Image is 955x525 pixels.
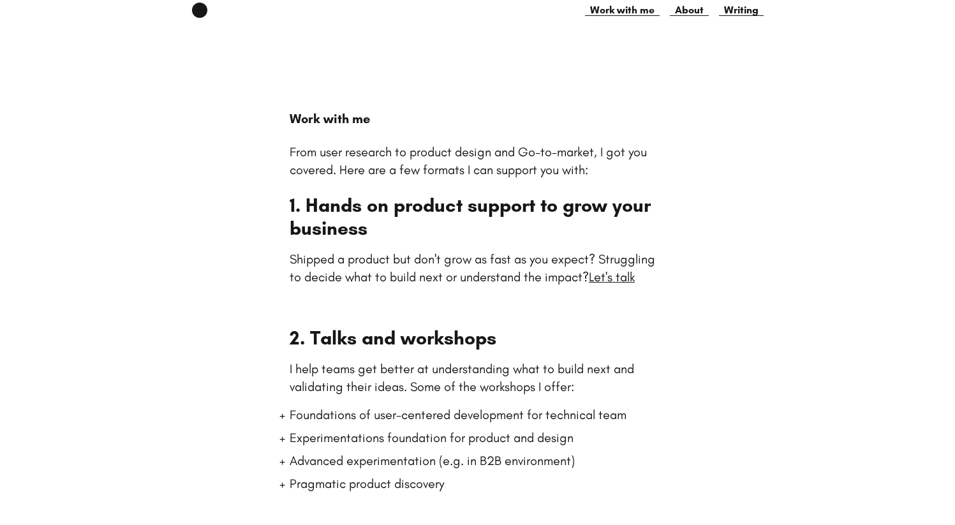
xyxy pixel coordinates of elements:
p: Shipped a product but don't grow as fast as you expect? Struggling to decide what to build next o... [290,250,665,286]
li: Pragmatic product discovery [290,475,665,492]
h3: 2. Talks and workshops [290,327,665,350]
a: Let's talk [589,269,635,285]
a: Work with me [585,3,660,18]
li: Advanced experimentation (e.g. in B2B environment) [290,452,665,470]
h2: Work with me [290,110,665,128]
p: From user research to product design and Go-to-market, I got you covered. Here are a few formats ... [290,143,665,179]
a: Writing [719,3,764,18]
a: About [670,3,709,18]
li: Experimentations foundation for product and design [290,429,665,447]
li: Foundations of user-centered development for technical team [290,406,665,424]
p: I help teams get better at understanding what to build next and validating their ideas. Some of t... [290,360,665,396]
h2: 1. Hands on product support to grow your business [290,194,665,240]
